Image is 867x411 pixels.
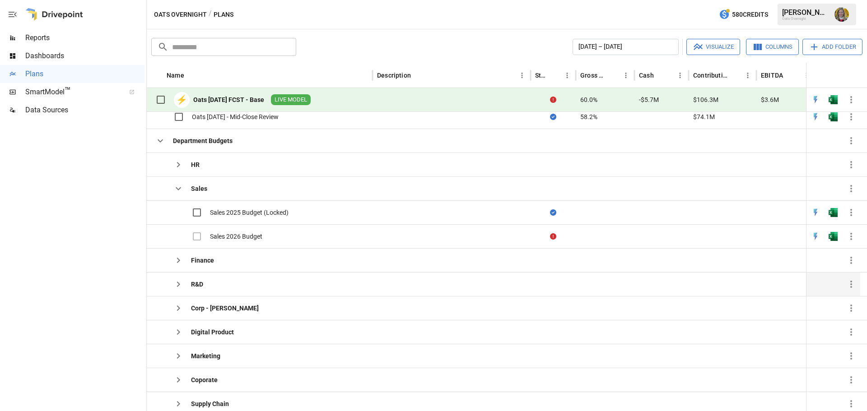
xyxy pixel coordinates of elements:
[174,92,190,108] div: ⚡
[729,69,741,82] button: Sort
[620,69,632,82] button: Gross Margin column menu
[191,280,203,289] div: R&D
[829,232,838,241] div: Open in Excel
[191,256,214,265] div: Finance
[580,95,597,104] span: 60.0%
[829,2,854,27] button: Jackie Ghantous
[271,96,311,104] span: LIVE MODEL
[516,69,528,82] button: Description column menu
[732,9,768,20] span: 580 Credits
[154,9,207,20] button: Oats Overnight
[25,51,144,61] span: Dashboards
[834,7,849,22] img: Jackie Ghantous
[782,8,829,17] div: [PERSON_NAME]
[210,208,289,217] div: Sales 2025 Budget (Locked)
[191,328,234,337] div: Digital Product
[65,85,71,97] span: ™
[829,232,838,241] img: excel-icon.76473adf.svg
[802,39,862,55] button: Add Folder
[800,69,813,82] button: EBITDA column menu
[191,304,259,313] div: Corp - [PERSON_NAME]
[191,375,218,384] div: Coporate
[25,87,119,97] span: SmartModel
[580,72,606,79] div: Gross Margin
[829,112,838,121] div: Open in Excel
[829,112,838,121] img: excel-icon.76473adf.svg
[580,112,597,121] span: 58.2%
[25,32,144,43] span: Reports
[674,69,686,82] button: Cash column menu
[209,9,212,20] div: /
[811,208,820,217] div: Open in Quick Edit
[693,72,728,79] div: Contribution Profit
[811,232,820,241] img: quick-edit-flash.b8aec18c.svg
[811,112,820,121] img: quick-edit-flash.b8aec18c.svg
[167,72,184,79] div: Name
[377,72,411,79] div: Description
[25,105,144,115] span: Data Sources
[192,112,279,121] div: Oats [DATE] - Mid-Close Review
[639,72,654,79] div: Cash
[784,69,797,82] button: Sort
[191,184,207,193] div: Sales
[185,69,198,82] button: Sort
[550,112,556,121] div: Sync complete
[746,39,799,55] button: Columns
[173,136,233,145] div: Department Budgets
[715,6,772,23] button: 580Credits
[191,399,229,408] div: Supply Chain
[811,208,820,217] img: quick-edit-flash.b8aec18c.svg
[848,69,860,82] button: Sort
[829,208,838,217] div: Open in Excel
[655,69,667,82] button: Sort
[829,95,838,104] div: Open in Excel
[761,95,779,104] span: $3.6M
[829,208,838,217] img: excel-icon.76473adf.svg
[191,160,200,169] div: HR
[193,95,264,104] div: Oats [DATE] FCST - Base
[811,95,820,104] img: quick-edit-flash.b8aec18c.svg
[210,232,262,241] div: Sales 2026 Budget
[548,69,561,82] button: Sort
[811,232,820,241] div: Open in Quick Edit
[607,69,620,82] button: Sort
[535,72,547,79] div: Status
[573,39,679,55] button: [DATE] – [DATE]
[811,95,820,104] div: Open in Quick Edit
[686,39,740,55] button: Visualize
[561,69,573,82] button: Status column menu
[811,112,820,121] div: Open in Quick Edit
[25,69,144,79] span: Plans
[693,112,715,121] span: $74.1M
[829,95,838,104] img: excel-icon.76473adf.svg
[412,69,424,82] button: Sort
[639,95,659,104] span: -$5.7M
[782,17,829,21] div: Oats Overnight
[191,351,220,360] div: Marketing
[550,208,556,217] div: Sync complete
[741,69,754,82] button: Contribution Profit column menu
[693,95,718,104] span: $106.3M
[761,72,783,79] div: EBITDA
